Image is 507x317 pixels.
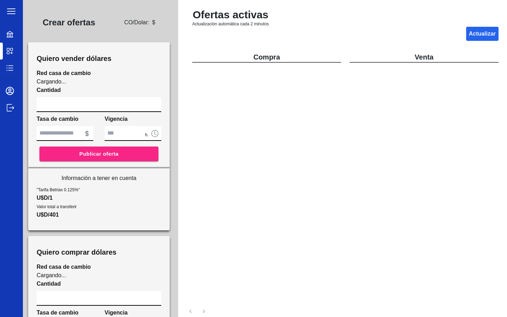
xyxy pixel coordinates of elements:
span: Red casa de cambio [37,69,161,77]
span: Red casa de cambio [37,263,161,271]
div: Cargando... [37,263,161,280]
p: Compra [254,52,280,62]
h2: Ofertas activas [193,8,268,21]
span: Tasa de cambio [37,310,79,316]
button: Publicar oferta [39,147,158,161]
p: U$D/1 [37,194,161,202]
button: Actualizar [466,27,499,41]
p: Actualizar [469,30,496,38]
h3: Quiero vender dólares [37,54,111,63]
span: Valor total a transferir [37,204,77,209]
span: Publicar oferta [79,149,118,158]
span: CO /Dolar: [124,18,155,27]
p: Venta [415,52,433,62]
span: "Tarifa Betriax 0.125%" [37,187,80,192]
span: Vigencia [105,116,128,122]
span: Cantidad [37,280,161,288]
div: Cargando... [37,69,161,86]
span: Tasa de cambio [37,116,79,122]
span: Actualización automática cada 2 minutos [192,21,269,27]
span: h. [145,132,149,138]
span: Vigencia [105,310,128,316]
p: Información a tener en cuenta [37,174,161,182]
span: $ [152,18,155,27]
h3: Crear ofertas [43,17,95,28]
p: U$D/401 [37,211,161,219]
h3: Quiero comprar dólares [37,247,117,257]
span: Cantidad [37,86,161,94]
nav: pagination navigation [184,306,507,317]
